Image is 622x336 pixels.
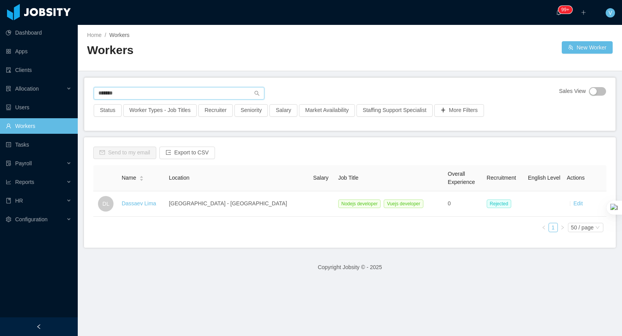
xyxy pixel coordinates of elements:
i: icon: plus [581,10,586,15]
span: Actions [567,175,585,181]
li: Previous Page [539,223,549,232]
button: Staffing Support Specialist [356,104,433,117]
i: icon: down [595,225,600,231]
a: icon: robotUsers [6,100,72,115]
a: icon: auditClients [6,62,72,78]
i: icon: bell [556,10,561,15]
span: Reports [15,179,34,185]
a: icon: userWorkers [6,118,72,134]
span: Workers [109,32,129,38]
span: Job Title [338,175,358,181]
span: Sales View [559,87,586,96]
span: / [105,32,106,38]
i: icon: file-protect [6,161,11,166]
a: Dassaev Lima [122,200,156,206]
span: Name [122,174,136,182]
sup: 911 [558,6,572,14]
i: icon: left [542,225,546,230]
button: Seniority [234,104,268,117]
span: English Level [528,175,560,181]
span: HR [15,198,23,204]
span: Salary [313,175,328,181]
a: icon: pie-chartDashboard [6,25,72,40]
a: Rejected [487,200,514,206]
i: icon: book [6,198,11,203]
i: icon: setting [6,217,11,222]
button: Recruiter [198,104,233,117]
a: Home [87,32,101,38]
i: icon: right [560,225,565,230]
div: 50 / page [571,223,594,232]
li: 1 [549,223,558,232]
span: Location [169,175,189,181]
a: 1 [549,223,557,232]
li: Next Page [558,223,567,232]
span: V [608,8,612,17]
a: Edit [573,200,583,206]
button: icon: usergroup-addNew Worker [562,41,613,54]
i: icon: line-chart [6,179,11,185]
span: Payroll [15,160,32,166]
footer: Copyright Jobsity © - 2025 [78,254,622,281]
i: icon: solution [6,86,11,91]
div: Sort [139,175,144,180]
a: icon: profileTasks [6,137,72,152]
span: Allocation [15,86,39,92]
span: Rejected [487,199,511,208]
span: Recruitment [487,175,516,181]
td: [GEOGRAPHIC_DATA] - [GEOGRAPHIC_DATA] [166,191,310,217]
button: Worker Types - Job Titles [123,104,197,117]
i: icon: search [254,91,260,96]
button: Status [94,104,122,117]
i: icon: caret-down [140,178,144,180]
h2: Workers [87,42,350,58]
span: DL [103,196,110,212]
span: Vuejs developer [384,199,423,208]
span: Configuration [15,216,47,222]
button: Salary [269,104,297,117]
button: icon: plusMore Filters [434,104,484,117]
span: Overall Experience [448,171,475,185]
td: 0 [445,191,484,217]
button: icon: exportExport to CSV [159,147,215,159]
span: Nodejs developer [338,199,381,208]
button: Market Availability [299,104,355,117]
i: icon: caret-up [140,175,144,177]
a: icon: appstoreApps [6,44,72,59]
